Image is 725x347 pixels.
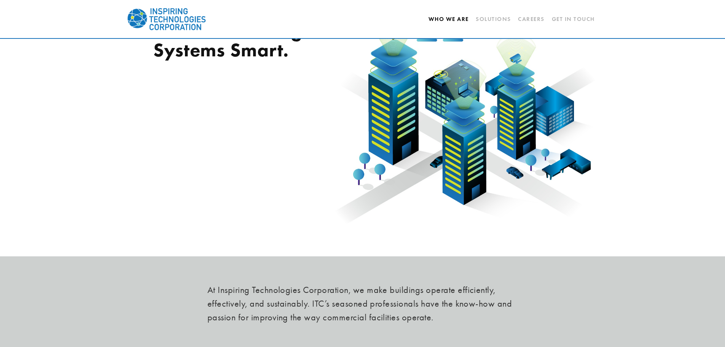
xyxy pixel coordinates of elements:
a: Careers [518,13,545,26]
a: Who We Are [429,13,469,26]
h1: We make Building Systems Smart. [127,21,316,59]
h3: At Inspiring Technologies Corporation, we make buildings operate efficiently, effectively, and su... [207,283,518,324]
img: Inspiring Technologies Corp – A Building Technologies Company [127,2,207,36]
a: Solutions [476,16,511,22]
a: Get In Touch [552,13,595,26]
